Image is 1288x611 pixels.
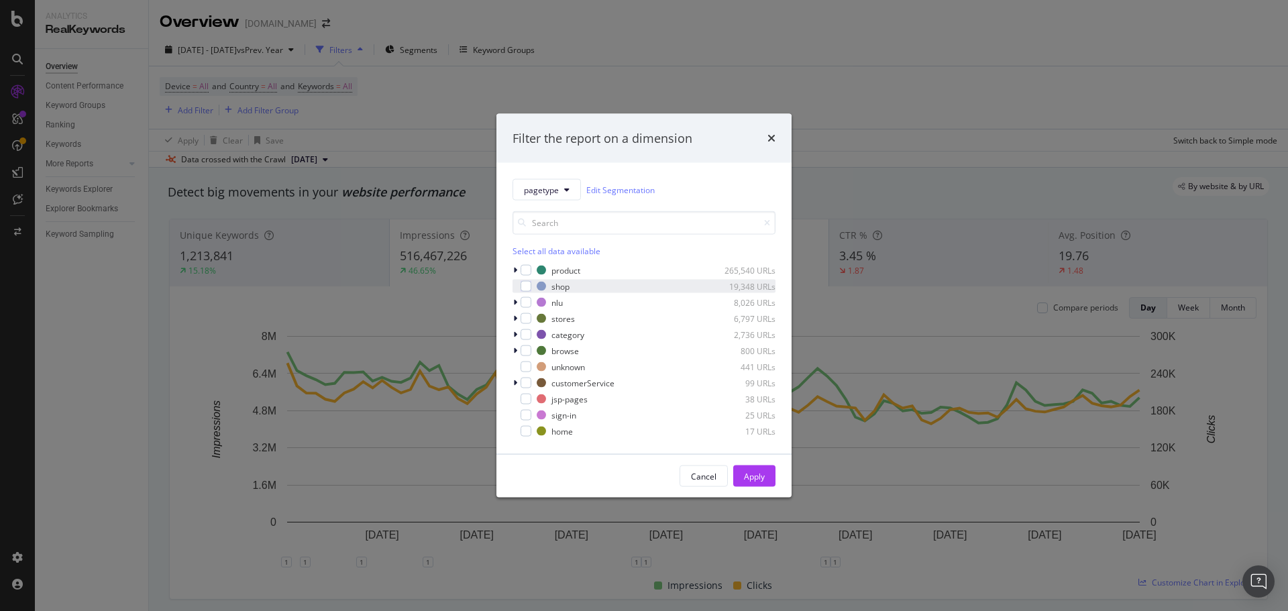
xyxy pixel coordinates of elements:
span: pagetype [524,184,559,195]
div: 2,736 URLs [710,329,775,340]
div: Open Intercom Messenger [1242,565,1275,598]
div: 6,797 URLs [710,313,775,324]
div: 25 URLs [710,409,775,421]
div: 441 URLs [710,361,775,372]
div: times [767,129,775,147]
a: Edit Segmentation [586,182,655,197]
div: 8,026 URLs [710,296,775,308]
button: Apply [733,465,775,487]
div: 17 URLs [710,425,775,437]
div: unknown [551,361,585,372]
div: modal [496,113,792,498]
div: browse [551,345,579,356]
div: sign-in [551,409,576,421]
div: 99 URLs [710,377,775,388]
div: 38 URLs [710,393,775,404]
div: nlu [551,296,563,308]
div: customerService [551,377,614,388]
div: category [551,329,584,340]
div: Filter the report on a dimension [513,129,692,147]
div: 19,348 URLs [710,280,775,292]
div: Select all data available [513,245,775,257]
button: Cancel [680,465,728,487]
div: stores [551,313,575,324]
div: shop [551,280,570,292]
div: 265,540 URLs [710,264,775,276]
div: Cancel [691,470,716,482]
div: product [551,264,580,276]
div: Apply [744,470,765,482]
div: home [551,425,573,437]
input: Search [513,211,775,235]
button: pagetype [513,179,581,201]
div: jsp-pages [551,393,588,404]
div: 800 URLs [710,345,775,356]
